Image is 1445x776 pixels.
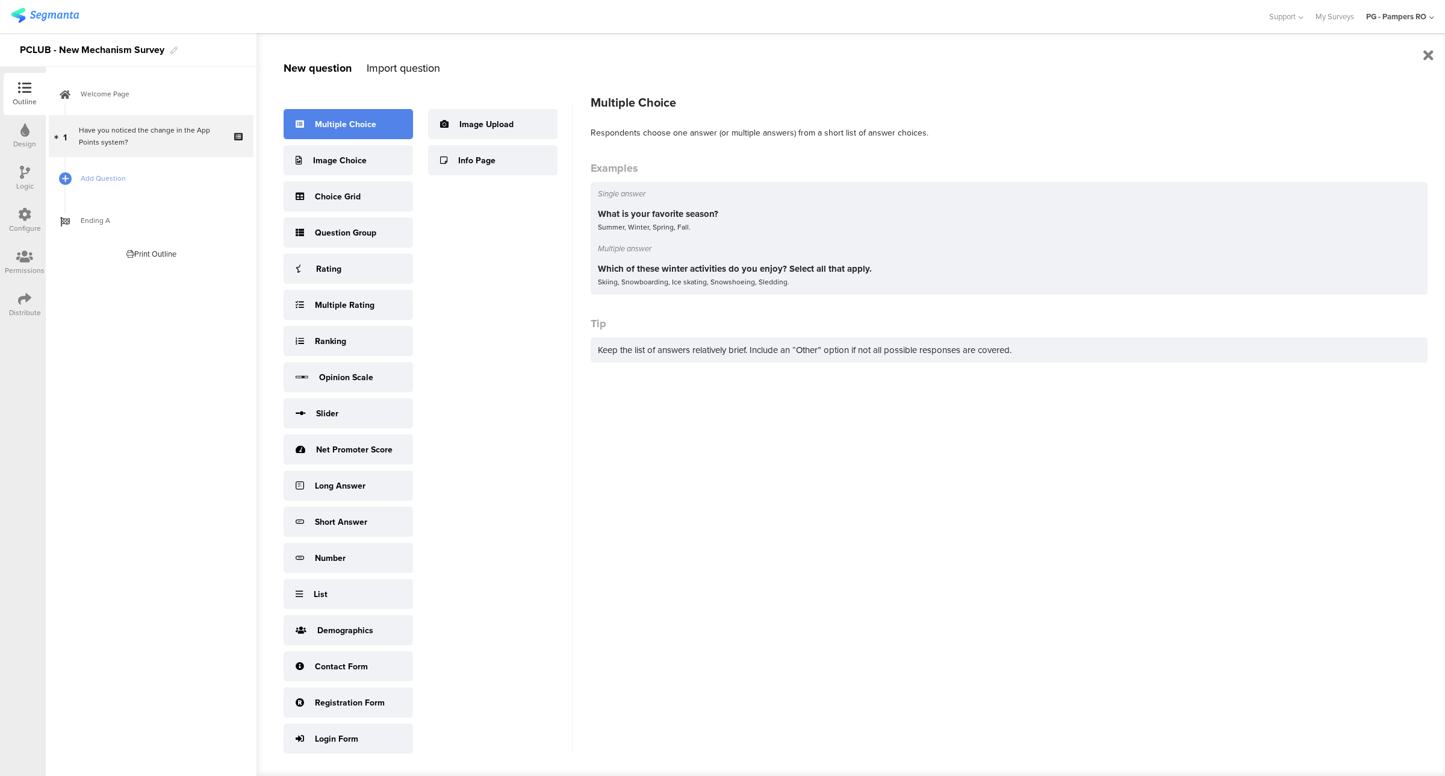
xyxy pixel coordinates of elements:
div: Logic [16,181,34,192]
a: Ending A [49,199,253,242]
div: List [314,588,328,601]
div: Image Choice [313,154,367,167]
div: Rating [316,263,341,275]
div: PG - Pampers RO [1366,11,1426,22]
div: Have you noticed the change in the App Points system? [79,124,223,148]
a: Welcome Page [49,73,253,115]
div: Respondents choose one answer (or multiple answers) from a short list of answer choices. [591,127,1428,139]
div: Question Group [315,227,376,239]
span: Ending A [81,214,235,227]
div: Permissions [5,265,45,276]
div: Configure [9,223,41,234]
div: Slider [316,407,338,420]
div: Contact Form [315,660,368,673]
div: Login Form [315,733,358,745]
div: Registration Form [315,696,385,709]
div: New question [284,60,352,76]
div: Import question [367,60,440,76]
div: Examples [591,160,1428,176]
a: 1 Have you noticed the change in the App Points system? [49,115,253,157]
div: Multiple Choice [315,118,376,131]
div: Print Outline [126,248,176,260]
div: Multiple answer [598,243,1420,254]
div: Net Promoter Score [316,443,393,456]
div: Which of these winter activities do you enjoy? Select all that apply. [598,262,1420,275]
div: Multiple Choice [591,93,1428,111]
div: What is your favorite season? [598,207,1420,221]
div: Demographics [317,624,373,637]
div: Choice Grid [315,190,361,203]
div: Outline [13,96,37,107]
div: Design [13,139,36,149]
span: Add Question [81,172,235,184]
span: 1 [63,130,67,143]
span: Support [1269,11,1296,22]
div: Single answer [598,188,1420,199]
div: Short Answer [315,516,367,528]
div: Keep the list of answers relatively brief. Include an “Other” option if not all possible response... [591,337,1428,363]
span: Welcome Page [81,88,235,100]
div: Long Answer [315,480,365,492]
div: Info Page [458,154,496,167]
div: PCLUB - New Mechanism Survey [20,40,164,60]
img: segmanta logo [11,8,79,23]
div: Ranking [315,335,346,348]
div: Opinion Scale [319,371,373,384]
div: Skiing, Snowboarding, Ice skating, Snowshoeing, Sledding. [598,275,1420,289]
div: Distribute [9,307,41,318]
div: Number [315,552,346,565]
div: Summer, Winter, Spring, Fall. [598,221,1420,234]
div: Multiple Rating [315,299,374,311]
div: Tip [591,316,1428,331]
div: Image Upload [459,118,514,131]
